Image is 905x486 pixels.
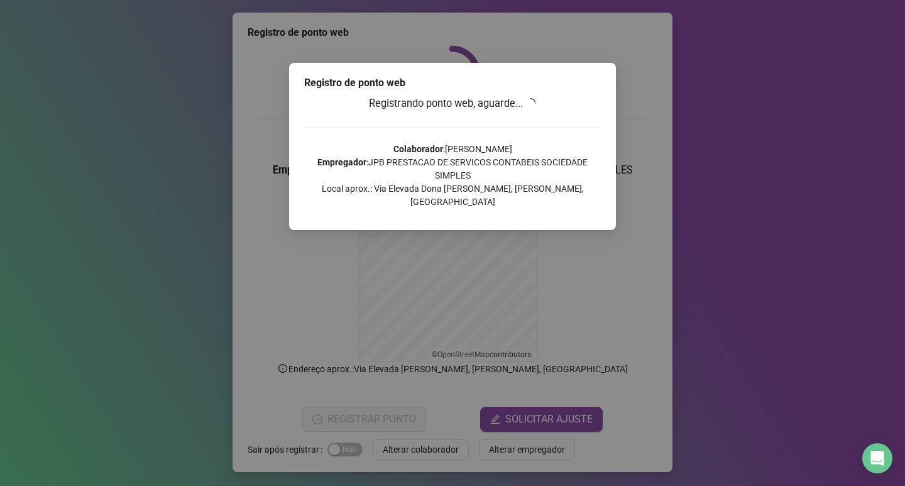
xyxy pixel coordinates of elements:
strong: Colaborador [393,144,443,154]
div: Open Intercom Messenger [862,443,892,473]
strong: Empregador [317,157,366,167]
h3: Registrando ponto web, aguarde... [304,96,601,112]
div: Registro de ponto web [304,75,601,91]
span: loading [525,97,537,109]
p: : [PERSON_NAME] : JPB PRESTACAO DE SERVICOS CONTABEIS SOCIEDADE SIMPLES Local aprox.: Via Elevada... [304,143,601,209]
